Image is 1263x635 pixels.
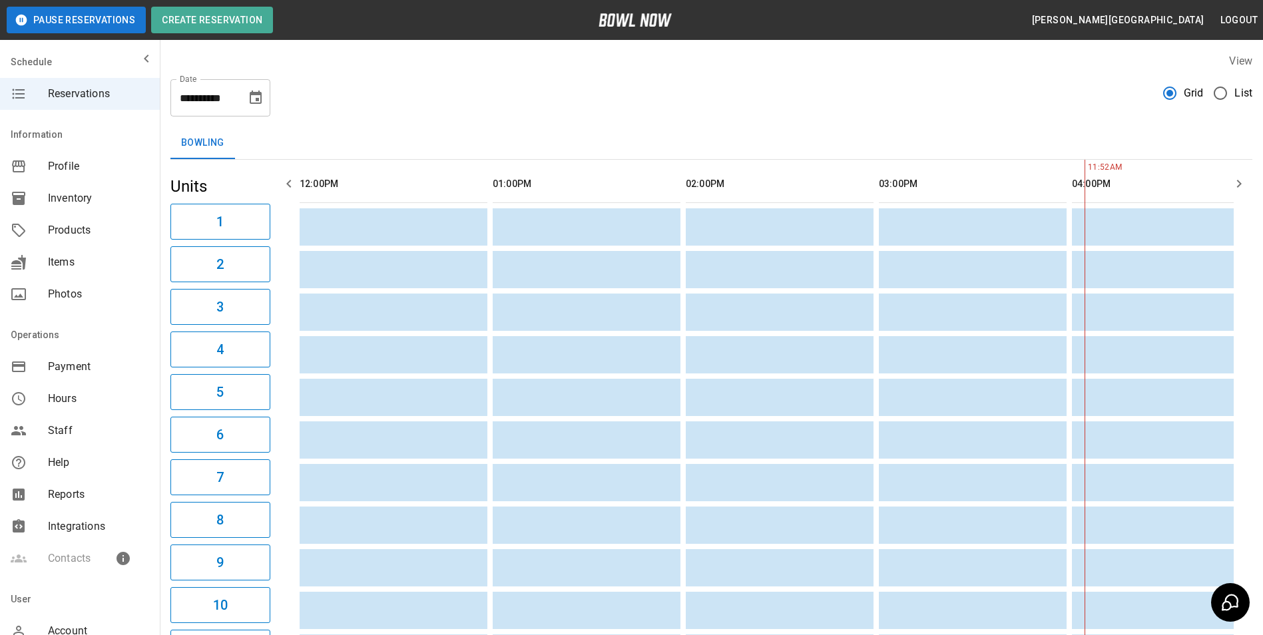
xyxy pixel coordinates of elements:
[216,552,224,573] h6: 9
[48,455,149,471] span: Help
[170,374,270,410] button: 5
[48,222,149,238] span: Products
[7,7,146,33] button: Pause Reservations
[48,519,149,534] span: Integrations
[599,13,672,27] img: logo
[216,424,224,445] h6: 6
[170,502,270,538] button: 8
[242,85,269,111] button: Choose date, selected date is Oct 11, 2025
[216,211,224,232] h6: 1
[216,296,224,317] h6: 3
[216,339,224,360] h6: 4
[170,331,270,367] button: 4
[300,165,487,203] th: 12:00PM
[879,165,1067,203] th: 03:00PM
[48,391,149,407] span: Hours
[1027,8,1210,33] button: [PERSON_NAME][GEOGRAPHIC_DATA]
[1215,8,1263,33] button: Logout
[48,286,149,302] span: Photos
[216,254,224,275] h6: 2
[170,127,1252,159] div: inventory tabs
[216,381,224,403] h6: 5
[170,176,270,197] h5: Units
[48,359,149,375] span: Payment
[686,165,874,203] th: 02:00PM
[151,7,273,33] button: Create Reservation
[493,165,680,203] th: 01:00PM
[170,459,270,495] button: 7
[48,254,149,270] span: Items
[1085,161,1088,174] span: 11:52AM
[48,158,149,174] span: Profile
[170,127,235,159] button: Bowling
[48,423,149,439] span: Staff
[1184,85,1204,101] span: Grid
[1229,55,1252,67] label: View
[213,594,228,616] h6: 10
[216,467,224,488] h6: 7
[170,544,270,580] button: 9
[48,487,149,503] span: Reports
[48,86,149,102] span: Reservations
[170,204,270,240] button: 1
[170,246,270,282] button: 2
[48,190,149,206] span: Inventory
[170,289,270,325] button: 3
[170,417,270,453] button: 6
[170,587,270,623] button: 10
[1234,85,1252,101] span: List
[216,509,224,530] h6: 8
